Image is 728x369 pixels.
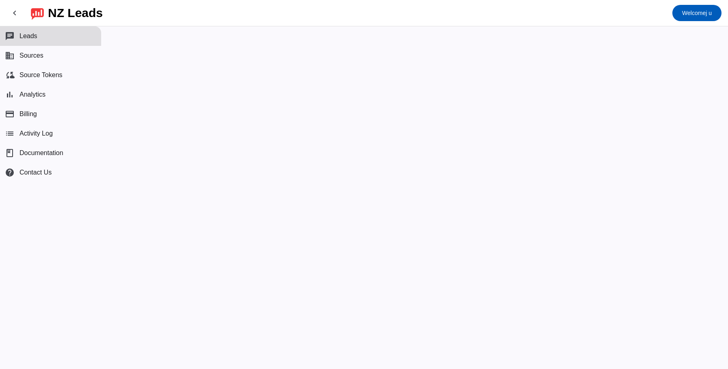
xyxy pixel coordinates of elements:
img: logo [31,6,44,20]
button: Welcomej u [672,5,721,21]
span: Contact Us [19,169,52,176]
span: j u [682,7,712,19]
span: Billing [19,110,37,118]
mat-icon: bar_chart [5,90,15,99]
mat-icon: payment [5,109,15,119]
span: Activity Log [19,130,53,137]
span: Welcome [682,10,706,16]
span: Source Tokens [19,71,63,79]
mat-icon: chevron_left [10,8,19,18]
mat-icon: business [5,51,15,60]
mat-icon: cloud_sync [5,70,15,80]
mat-icon: help [5,168,15,177]
mat-icon: list [5,129,15,138]
span: Documentation [19,149,63,157]
span: Leads [19,32,37,40]
span: Sources [19,52,43,59]
mat-icon: chat [5,31,15,41]
div: NZ Leads [48,7,103,19]
span: Analytics [19,91,45,98]
span: book [5,148,15,158]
